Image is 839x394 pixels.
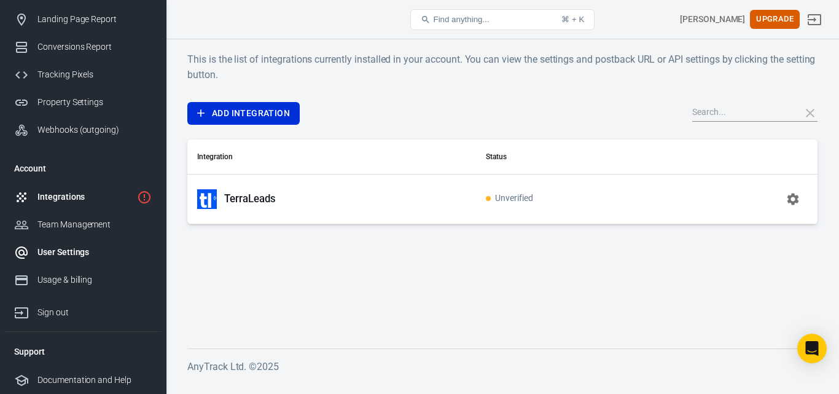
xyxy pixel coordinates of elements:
[37,306,152,319] div: Sign out
[187,140,476,175] th: Integration
[4,294,162,326] a: Sign out
[187,102,300,125] a: Add Integration
[486,194,533,204] span: Unverified
[561,15,584,24] div: ⌘ + K
[4,266,162,294] a: Usage & billing
[37,68,152,81] div: Tracking Pixels
[4,61,162,89] a: Tracking Pixels
[37,374,152,387] div: Documentation and Help
[37,124,152,136] div: Webhooks (outgoing)
[750,10,800,29] button: Upgrade
[37,96,152,109] div: Property Settings
[37,274,152,286] div: Usage & billing
[37,191,132,203] div: Integrations
[137,190,152,205] svg: 1 networks not verified yet
[4,89,162,116] a: Property Settings
[433,15,489,24] span: Find anything...
[800,5,829,34] a: Sign out
[4,6,162,33] a: Landing Page Report
[187,359,818,374] h6: AnyTrack Ltd. © 2025
[797,334,827,363] div: Open Intercom Messenger
[197,189,217,209] img: TerraLeads
[4,33,162,61] a: Conversions Report
[4,116,162,144] a: Webhooks (outgoing)
[37,13,152,26] div: Landing Page Report
[4,183,162,211] a: Integrations
[4,337,162,366] li: Support
[187,52,818,82] h6: This is the list of integrations currently installed in your account. You can view the settings a...
[4,154,162,183] li: Account
[476,140,673,175] th: Status
[37,41,152,53] div: Conversions Report
[37,246,152,259] div: User Settings
[4,238,162,266] a: User Settings
[37,218,152,231] div: Team Management
[692,105,790,121] input: Search...
[410,9,595,30] button: Find anything...⌘ + K
[4,211,162,238] a: Team Management
[680,13,745,26] div: Account id: 5JpttKV9
[224,192,276,205] p: TerraLeads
